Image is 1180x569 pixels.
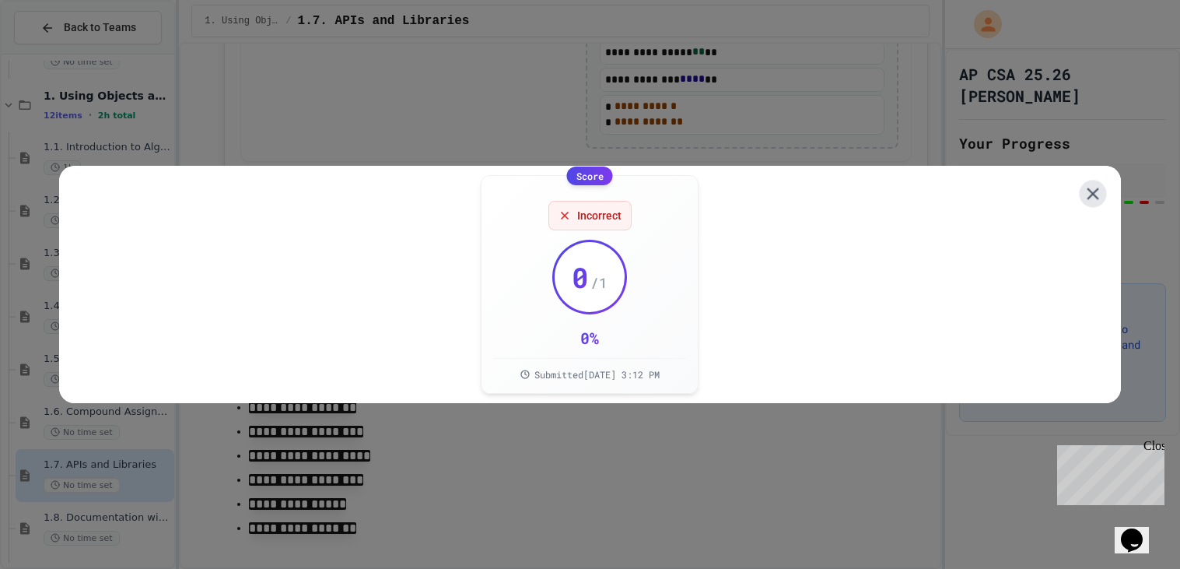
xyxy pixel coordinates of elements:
[534,368,660,381] span: Submitted [DATE] 3:12 PM
[567,167,613,185] div: Score
[580,327,599,349] div: 0 %
[572,262,589,293] span: 0
[577,208,622,223] span: Incorrect
[1051,439,1164,505] iframe: chat widget
[590,272,608,293] span: / 1
[1115,507,1164,553] iframe: chat widget
[6,6,107,99] div: Chat with us now!Close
